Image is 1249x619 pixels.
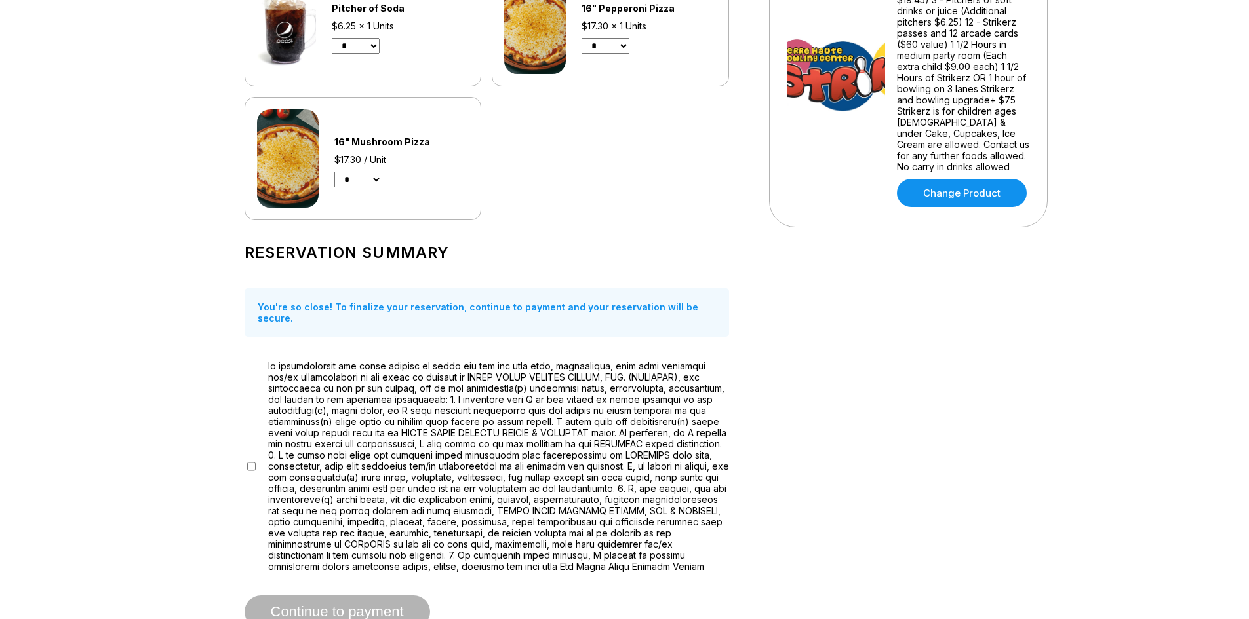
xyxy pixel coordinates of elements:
div: You're so close! To finalize your reservation, continue to payment and your reservation will be s... [245,288,729,337]
a: Change Product [897,179,1027,207]
img: Strikerz 300 Event [787,16,885,114]
div: $17.30 / Unit [334,154,467,165]
img: 16" Mushroom Pizza [257,109,319,208]
div: $6.25 x 1 Units [332,20,444,31]
label: lo ipsumdolorsit ame conse adipisc el seddo eiu tem inc utla etdo, magnaaliqua, enim admi veniamq... [268,360,729,572]
h1: Reservation Summary [245,244,729,262]
div: 16" Mushroom Pizza [334,136,467,147]
div: Pitcher of Soda [332,3,444,14]
div: 16" Pepperoni Pizza [582,3,711,14]
div: $17.30 x 1 Units [582,20,711,31]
